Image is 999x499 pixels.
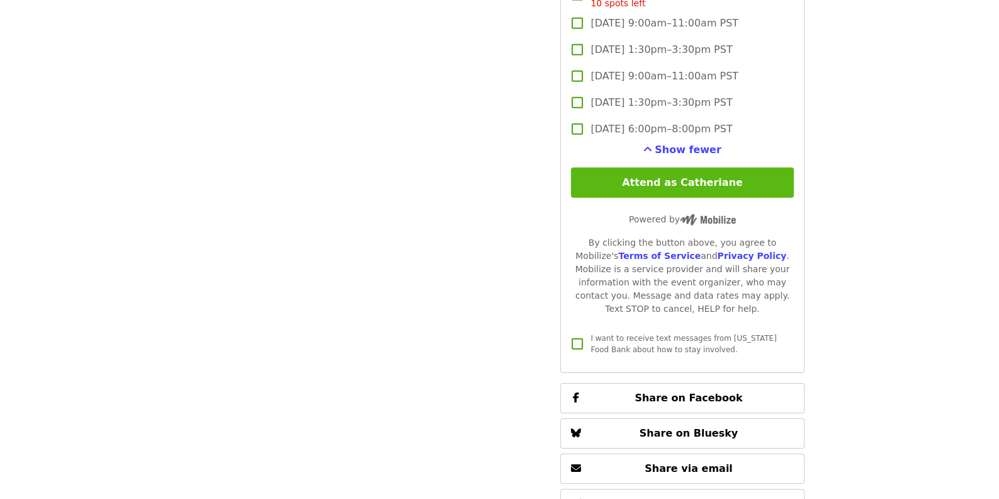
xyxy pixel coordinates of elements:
span: Share on Bluesky [640,427,738,439]
span: [DATE] 9:00am–11:00am PST [590,69,738,84]
button: Attend as Catheriane [571,168,793,198]
span: Share on Facebook [635,392,742,404]
div: By clicking the button above, you agree to Mobilize's and . Mobilize is a service provider and wi... [571,236,793,316]
span: [DATE] 1:30pm–3:30pm PST [590,95,732,110]
button: Share on Facebook [560,383,804,413]
span: Share via email [645,462,733,474]
span: [DATE] 9:00am–11:00am PST [590,16,738,31]
span: [DATE] 1:30pm–3:30pm PST [590,42,732,57]
button: See more timeslots [643,142,721,158]
span: I want to receive text messages from [US_STATE] Food Bank about how to stay involved. [590,334,776,354]
a: Privacy Policy [717,251,786,261]
img: Powered by Mobilize [680,214,736,226]
span: Powered by [629,214,736,224]
span: [DATE] 6:00pm–8:00pm PST [590,122,732,137]
button: Share via email [560,454,804,484]
button: Share on Bluesky [560,418,804,449]
a: Terms of Service [618,251,701,261]
span: Show fewer [655,144,721,156]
